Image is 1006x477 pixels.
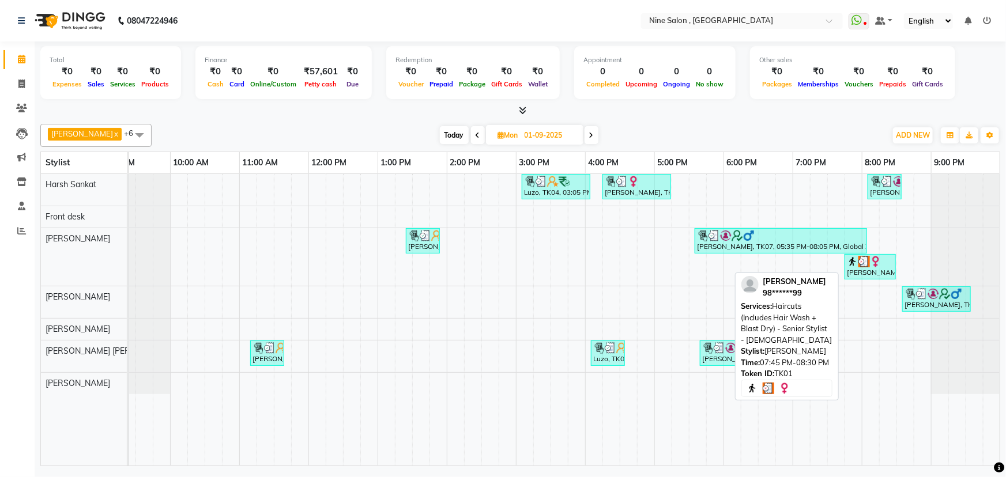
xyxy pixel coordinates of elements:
a: 6:00 PM [724,154,760,171]
span: Ongoing [660,80,693,88]
span: Online/Custom [247,80,299,88]
a: 3:00 PM [517,154,553,171]
div: [PERSON_NAME] [741,346,832,357]
span: [PERSON_NAME] [46,291,110,302]
div: 0 [693,65,726,78]
div: Total [50,55,172,65]
span: [PERSON_NAME] [PERSON_NAME] [46,346,177,356]
span: [PERSON_NAME] [763,277,827,286]
span: [PERSON_NAME] [46,324,110,334]
div: ₹0 [456,65,488,78]
div: ₹0 [842,65,876,78]
a: 5:00 PM [655,154,691,171]
div: ₹0 [138,65,172,78]
span: Services [107,80,138,88]
div: [PERSON_NAME], TK05, 04:15 PM-05:15 PM, Gel Polishes And Nail Arts - Gel Polish Removal (₹400),Na... [604,176,670,198]
a: 7:00 PM [793,154,830,171]
span: Card [227,80,247,88]
span: Packages [759,80,795,88]
div: [PERSON_NAME], TK01, 07:45 PM-08:30 PM, Haircuts (Includes Hair Wash + Blast Dry) - Senior Stylis... [846,256,895,278]
div: ₹0 [759,65,795,78]
span: [PERSON_NAME] [46,378,110,388]
a: 11:00 AM [240,154,281,171]
a: 2:00 PM [447,154,484,171]
span: Today [440,126,469,144]
span: Wallet [525,80,551,88]
a: 9:00 PM [932,154,968,171]
span: Services: [741,301,773,311]
div: 0 [660,65,693,78]
span: [PERSON_NAME] [51,129,113,138]
a: x [113,129,118,138]
span: Front desk [46,211,85,222]
span: Due [344,80,361,88]
span: Products [138,80,172,88]
span: Memberships [795,80,842,88]
span: Prepaid [427,80,456,88]
span: No show [693,80,726,88]
div: ₹0 [909,65,946,78]
a: 12:00 PM [309,154,350,171]
a: 8:00 PM [862,154,899,171]
span: Upcoming [623,80,660,88]
span: Cash [205,80,227,88]
span: Mon [495,131,521,139]
div: ₹0 [488,65,525,78]
span: Time: [741,358,760,367]
img: profile [741,276,759,293]
div: 07:45 PM-08:30 PM [741,357,832,369]
div: 0 [583,65,623,78]
span: Package [456,80,488,88]
div: ₹0 [876,65,909,78]
span: Gift Cards [909,80,946,88]
div: ₹0 [107,65,138,78]
div: Finance [205,55,363,65]
div: Luzo, TK04, 04:05 PM-04:35 PM, Hair Essentials - Head Massage Almond (Without hair wash) (₹800) [592,342,624,364]
div: ₹0 [395,65,427,78]
span: Prepaids [876,80,909,88]
div: [PERSON_NAME], TK07, 08:05 PM-08:35 PM, Nails Essentials - Classic Pedicure (Coffee) (₹1150) [869,176,900,198]
span: Sales [85,80,107,88]
span: Voucher [395,80,427,88]
b: 08047224946 [127,5,178,37]
span: +6 [124,128,142,138]
img: logo [29,5,108,37]
div: Redemption [395,55,551,65]
div: ₹0 [85,65,107,78]
span: Haircuts (Includes Hair Wash + Blast Dry) - Senior Stylist - [DEMOGRAPHIC_DATA] [741,301,832,344]
div: 0 [623,65,660,78]
div: [PERSON_NAME], TK07, 05:35 PM-08:05 PM, Global Zero [MEDICAL_DATA] - Men (₹1700),Haircuts Senior ... [696,230,866,252]
div: [PERSON_NAME], TK02, 11:10 AM-11:40 AM, Hair Essentials - Hair Wash & Blast Dry (₹550) [251,342,283,364]
a: 4:00 PM [586,154,622,171]
div: ₹0 [247,65,299,78]
div: ₹0 [50,65,85,78]
span: Harsh Sankat [46,179,96,190]
div: Appointment [583,55,726,65]
span: Petty cash [302,80,340,88]
div: ₹0 [342,65,363,78]
span: Gift Cards [488,80,525,88]
button: ADD NEW [893,127,933,143]
div: ₹57,601 [299,65,342,78]
span: Stylist: [741,346,765,355]
div: ₹0 [227,65,247,78]
div: ₹0 [795,65,842,78]
div: Other sales [759,55,946,65]
span: [PERSON_NAME] [46,233,110,244]
div: ₹0 [525,65,551,78]
span: Token ID: [741,369,775,378]
div: TK01 [741,368,832,380]
a: 1:00 PM [378,154,415,171]
div: Luzo, TK04, 03:05 PM-04:05 PM, Nails Essentials - Luxury Mineral/Marine Spa Pedicure (₹2600) [523,176,589,198]
a: 10:00 AM [171,154,212,171]
span: Expenses [50,80,85,88]
span: ADD NEW [896,131,930,139]
div: ₹0 [427,65,456,78]
div: [PERSON_NAME], TK06, 05:40 PM-06:55 PM, Haircuts (Includes Hair Wash + Blast Dry) - Senior Stylis... [701,342,785,364]
input: 2025-09-01 [521,127,579,144]
span: Vouchers [842,80,876,88]
span: Completed [583,80,623,88]
span: Stylist [46,157,70,168]
div: ₹0 [205,65,227,78]
div: [PERSON_NAME], TK03, 01:25 PM-01:55 PM, Hair Essentials - Hair Wash & Blast Dry (₹550) [407,230,439,252]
